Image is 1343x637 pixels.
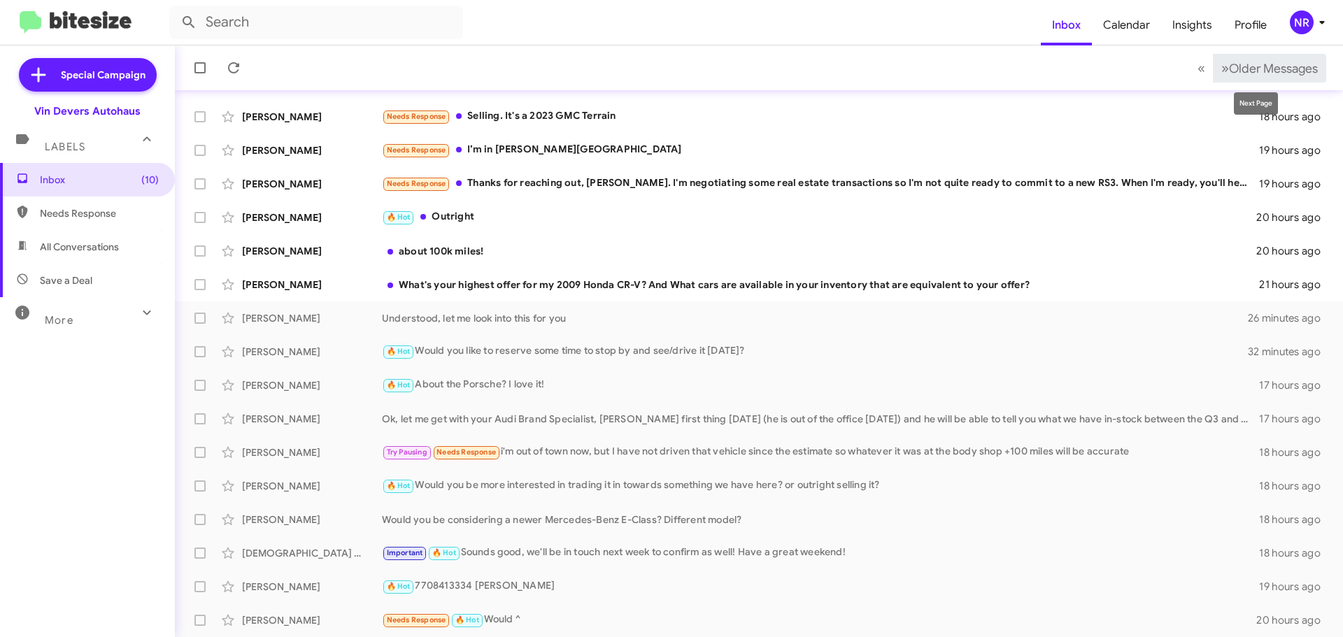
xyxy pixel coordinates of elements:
[382,545,1259,561] div: Sounds good, we'll be in touch next week to confirm as well! Have a great weekend!
[45,141,85,153] span: Labels
[432,548,456,557] span: 🔥 Hot
[1278,10,1328,34] button: NR
[382,343,1248,359] div: Would you like to reserve some time to stop by and see/drive it [DATE]?
[1256,613,1332,627] div: 20 hours ago
[387,347,411,356] span: 🔥 Hot
[387,615,446,624] span: Needs Response
[141,173,159,187] span: (10)
[387,582,411,591] span: 🔥 Hot
[1189,54,1214,83] button: Previous
[242,311,382,325] div: [PERSON_NAME]
[1259,445,1332,459] div: 18 hours ago
[382,377,1259,393] div: About the Porsche? I love it!
[40,240,119,254] span: All Conversations
[242,143,382,157] div: [PERSON_NAME]
[382,108,1259,124] div: Selling. It's a 2023 GMC Terrain
[1259,143,1332,157] div: 19 hours ago
[1259,177,1332,191] div: 19 hours ago
[19,58,157,92] a: Special Campaign
[382,513,1259,527] div: Would you be considering a newer Mercedes-Benz E-Class? Different model?
[382,176,1259,192] div: Thanks for reaching out, [PERSON_NAME]. I'm negotiating some real estate transactions so I'm not ...
[387,481,411,490] span: 🔥 Hot
[1256,244,1332,258] div: 20 hours ago
[242,278,382,292] div: [PERSON_NAME]
[382,478,1259,494] div: Would you be more interested in trading it in towards something we have here? or outright selling...
[242,378,382,392] div: [PERSON_NAME]
[387,548,423,557] span: Important
[382,142,1259,158] div: I’m in [PERSON_NAME][GEOGRAPHIC_DATA]
[1259,479,1332,493] div: 18 hours ago
[382,578,1259,594] div: 7708413334 [PERSON_NAME]
[1223,5,1278,45] a: Profile
[1259,378,1332,392] div: 17 hours ago
[40,273,92,287] span: Save a Deal
[387,213,411,222] span: 🔥 Hot
[1041,5,1092,45] a: Inbox
[169,6,463,39] input: Search
[387,112,446,121] span: Needs Response
[1190,54,1326,83] nav: Page navigation example
[242,210,382,224] div: [PERSON_NAME]
[387,179,446,188] span: Needs Response
[382,244,1256,258] div: about 100k miles!
[382,209,1256,225] div: Outright
[45,314,73,327] span: More
[382,444,1259,460] div: i'm out of town now, but I have not driven that vehicle since the estimate so whatever it was at ...
[1092,5,1161,45] a: Calendar
[34,104,141,118] div: Vin Devers Autohaus
[242,580,382,594] div: [PERSON_NAME]
[382,311,1248,325] div: Understood, let me look into this for you
[242,445,382,459] div: [PERSON_NAME]
[1259,513,1332,527] div: 18 hours ago
[242,345,382,359] div: [PERSON_NAME]
[382,412,1259,426] div: Ok, let me get with your Audi Brand Specialist, [PERSON_NAME] first thing [DATE] (he is out of th...
[455,615,479,624] span: 🔥 Hot
[1198,59,1205,77] span: «
[1259,278,1332,292] div: 21 hours ago
[242,613,382,627] div: [PERSON_NAME]
[1161,5,1223,45] a: Insights
[1259,546,1332,560] div: 18 hours ago
[40,206,159,220] span: Needs Response
[382,278,1259,292] div: What's your highest offer for my 2009 Honda CR-V? And What cars are available in your inventory t...
[242,513,382,527] div: [PERSON_NAME]
[1256,210,1332,224] div: 20 hours ago
[1259,110,1332,124] div: 18 hours ago
[387,145,446,155] span: Needs Response
[1259,412,1332,426] div: 17 hours ago
[242,177,382,191] div: [PERSON_NAME]
[1229,61,1318,76] span: Older Messages
[242,110,382,124] div: [PERSON_NAME]
[61,68,145,82] span: Special Campaign
[1221,59,1229,77] span: »
[1290,10,1314,34] div: NR
[242,479,382,493] div: [PERSON_NAME]
[1213,54,1326,83] button: Next
[242,412,382,426] div: [PERSON_NAME]
[1248,345,1332,359] div: 32 minutes ago
[242,546,382,560] div: [DEMOGRAPHIC_DATA] Poplar
[436,448,496,457] span: Needs Response
[40,173,159,187] span: Inbox
[387,448,427,457] span: Try Pausing
[1248,311,1332,325] div: 26 minutes ago
[242,244,382,258] div: [PERSON_NAME]
[1234,92,1278,115] div: Next Page
[1259,580,1332,594] div: 19 hours ago
[382,612,1256,628] div: Would ^
[387,380,411,389] span: 🔥 Hot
